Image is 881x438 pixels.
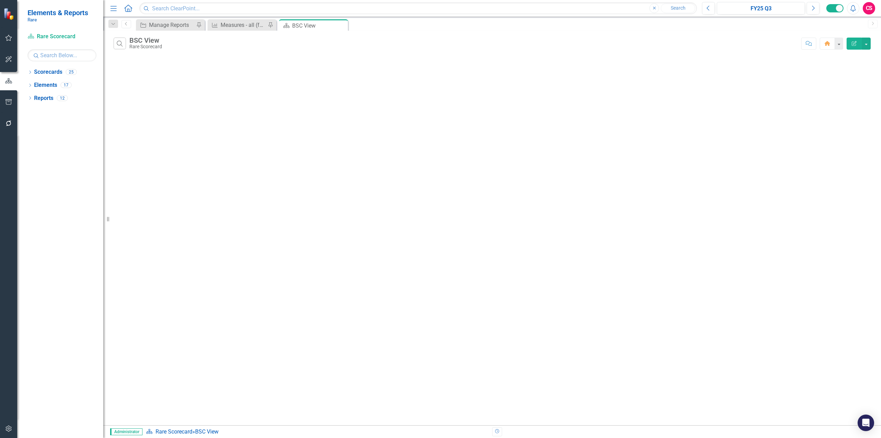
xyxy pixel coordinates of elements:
img: ClearPoint Strategy [3,8,15,20]
small: Rare [28,17,88,22]
a: Rare Scorecard [28,33,96,41]
a: Elements [34,81,57,89]
div: » [146,428,487,436]
button: Search [661,3,695,13]
a: Rare Scorecard [156,428,192,435]
div: BSC View [129,37,162,44]
a: Manage Reports [138,21,194,29]
div: 12 [57,95,68,101]
div: Manage Reports [149,21,194,29]
a: Reports [34,94,53,102]
a: Measures - all (for bulk updates) [209,21,266,29]
input: Search ClearPoint... [139,2,697,14]
div: Measures - all (for bulk updates) [221,21,266,29]
div: Open Intercom Messenger [858,415,874,431]
div: FY25 Q3 [719,4,803,13]
div: 17 [61,82,72,88]
div: 25 [66,69,77,75]
button: FY25 Q3 [717,2,805,14]
div: BSC View [195,428,219,435]
div: BSC View [292,21,346,30]
input: Search Below... [28,49,96,61]
span: Elements & Reports [28,9,88,17]
span: Search [671,5,686,11]
button: CS [863,2,875,14]
div: Rare Scorecard [129,44,162,49]
span: Administrator [110,428,142,435]
a: Scorecards [34,68,62,76]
